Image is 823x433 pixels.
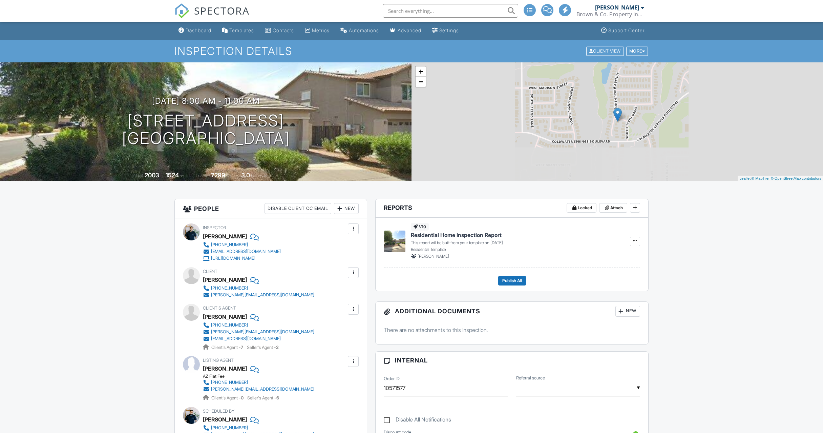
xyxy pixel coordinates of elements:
[247,345,279,350] span: Seller's Agent -
[771,176,821,180] a: © OpenStreetMap contributors
[166,172,179,179] div: 1524
[203,248,281,255] a: [EMAIL_ADDRESS][DOMAIN_NAME]
[312,27,330,33] div: Metrics
[615,306,640,317] div: New
[241,172,250,179] div: 3.0
[136,173,144,178] span: Built
[608,27,645,33] div: Support Center
[383,4,518,18] input: Search everything...
[196,173,210,178] span: Lot Size
[203,225,226,230] span: Inspector
[203,329,314,335] a: [PERSON_NAME][EMAIL_ADDRESS][DOMAIN_NAME]
[384,416,451,425] label: Disable All Notifications
[203,363,247,374] a: [PERSON_NAME]
[211,380,248,385] div: [PHONE_NUMBER]
[516,375,545,381] label: Referral source
[211,242,248,248] div: [PHONE_NUMBER]
[203,292,314,298] a: [PERSON_NAME][EMAIL_ADDRESS][DOMAIN_NAME]
[152,96,260,105] h3: [DATE] 8:00 am - 11:00 am
[598,24,647,37] a: Support Center
[739,176,751,180] a: Leaflet
[211,395,245,400] span: Client's Agent -
[203,358,234,363] span: Listing Agent
[576,11,644,18] div: Brown & Co. Property Inspections
[180,173,189,178] span: sq. ft.
[176,24,214,37] a: Dashboard
[229,27,254,33] div: Templates
[334,203,359,214] div: New
[276,395,279,400] strong: 6
[203,275,247,285] div: [PERSON_NAME]
[211,345,244,350] span: Client's Agent -
[174,45,649,57] h1: Inspection Details
[211,329,314,335] div: [PERSON_NAME][EMAIL_ADDRESS][DOMAIN_NAME]
[219,24,257,37] a: Templates
[203,409,234,414] span: Scheduled By
[203,231,247,241] div: [PERSON_NAME]
[211,286,248,291] div: [PHONE_NUMBER]
[203,255,281,262] a: [URL][DOMAIN_NAME]
[203,306,236,311] span: Client's Agent
[203,285,314,292] a: [PHONE_NUMBER]
[211,387,314,392] div: [PERSON_NAME][EMAIL_ADDRESS][DOMAIN_NAME]
[203,379,314,386] a: [PHONE_NUMBER]
[203,386,314,393] a: [PERSON_NAME][EMAIL_ADDRESS][DOMAIN_NAME]
[302,24,332,37] a: Metrics
[626,46,648,56] div: More
[211,322,248,328] div: [PHONE_NUMBER]
[226,173,235,178] span: sq.ft.
[122,112,290,148] h1: [STREET_ADDRESS] [GEOGRAPHIC_DATA]
[586,48,626,53] a: Client View
[349,27,379,33] div: Automations
[211,256,255,261] div: [URL][DOMAIN_NAME]
[251,173,270,178] span: bathrooms
[241,395,244,400] strong: 0
[203,322,314,329] a: [PHONE_NUMBER]
[203,374,320,379] div: AZ Flat Fee
[211,336,281,341] div: [EMAIL_ADDRESS][DOMAIN_NAME]
[211,425,248,431] div: [PHONE_NUMBER]
[203,335,314,342] a: [EMAIL_ADDRESS][DOMAIN_NAME]
[203,312,247,322] a: [PERSON_NAME]
[429,24,462,37] a: Settings
[384,376,400,382] label: Order ID
[384,326,640,334] p: There are no attachments to this inspection.
[276,345,279,350] strong: 2
[174,9,250,23] a: SPECTORA
[738,176,823,181] div: |
[211,172,225,179] div: 7299
[376,352,648,369] h3: Internal
[175,199,367,218] h3: People
[273,27,294,33] div: Contacts
[203,241,281,248] a: [PHONE_NUMBER]
[586,46,624,56] div: Client View
[211,249,281,254] div: [EMAIL_ADDRESS][DOMAIN_NAME]
[186,27,211,33] div: Dashboard
[387,24,424,37] a: Advanced
[174,3,189,18] img: The Best Home Inspection Software - Spectora
[241,345,243,350] strong: 7
[265,203,331,214] div: Disable Client CC Email
[145,172,159,179] div: 2003
[416,66,426,77] a: Zoom in
[398,27,421,33] div: Advanced
[595,4,639,11] div: [PERSON_NAME]
[203,414,247,425] div: [PERSON_NAME]
[203,269,217,274] span: Client
[752,176,770,180] a: © MapTiler
[338,24,382,37] a: Automations (Advanced)
[247,395,279,400] span: Seller's Agent -
[262,24,297,37] a: Contacts
[376,302,648,321] h3: Additional Documents
[416,77,426,87] a: Zoom out
[211,292,314,298] div: [PERSON_NAME][EMAIL_ADDRESS][DOMAIN_NAME]
[194,3,250,18] span: SPECTORA
[203,425,314,431] a: [PHONE_NUMBER]
[439,27,459,33] div: Settings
